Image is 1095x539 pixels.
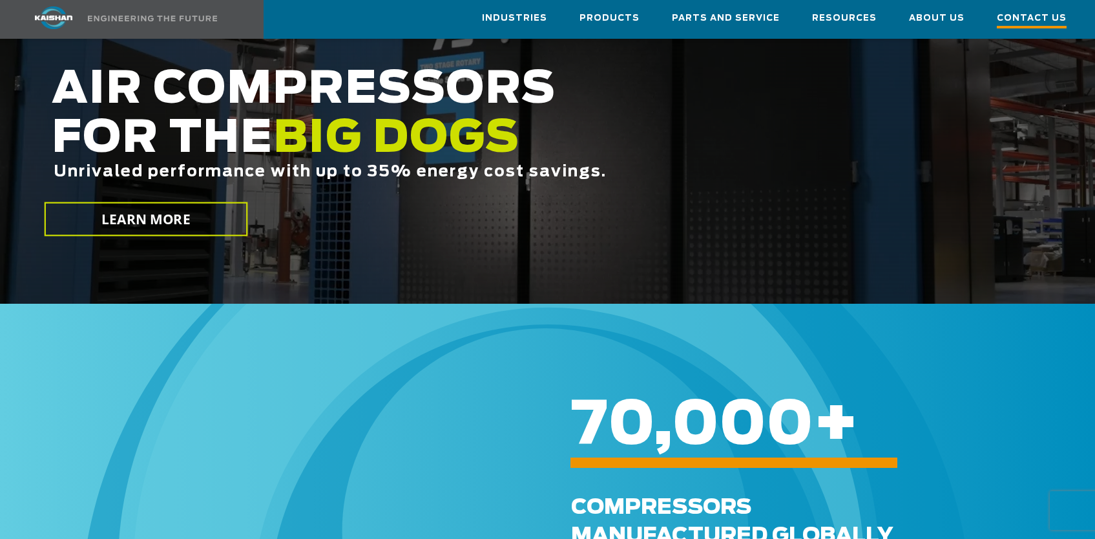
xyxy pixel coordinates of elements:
[45,202,247,237] a: LEARN MORE
[672,11,780,26] span: Parts and Service
[571,417,1052,434] h6: +
[909,11,965,26] span: About Us
[52,65,876,221] h2: AIR COMPRESSORS FOR THE
[571,396,813,456] span: 70,000
[909,1,965,36] a: About Us
[273,117,520,161] span: BIG DOGS
[54,164,607,180] span: Unrivaled performance with up to 35% energy cost savings.
[812,1,877,36] a: Resources
[5,6,102,29] img: kaishan logo
[101,210,191,229] span: LEARN MORE
[997,11,1067,28] span: Contact Us
[579,1,640,36] a: Products
[672,1,780,36] a: Parts and Service
[579,11,640,26] span: Products
[88,16,217,21] img: Engineering the future
[812,11,877,26] span: Resources
[997,1,1067,38] a: Contact Us
[482,1,547,36] a: Industries
[482,11,547,26] span: Industries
